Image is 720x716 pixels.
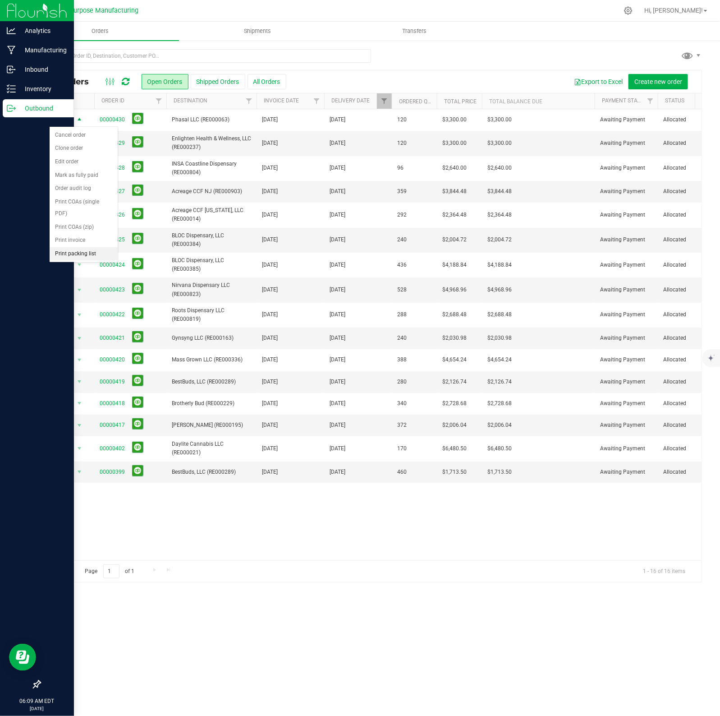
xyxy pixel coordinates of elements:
span: 388 [397,356,407,364]
span: 528 [397,286,407,294]
iframe: Resource center [9,644,36,671]
li: Edit order [50,155,118,169]
li: Order audit log [50,182,118,195]
span: [DATE] [330,115,345,124]
span: $4,188.84 [487,261,512,269]
a: Ordered qty [399,98,434,105]
span: Allocated [663,211,720,219]
span: 120 [397,115,407,124]
input: 1 [103,564,119,578]
span: [DATE] [330,444,345,453]
span: Brotherly Bud (RE000229) [172,399,251,408]
span: $1,713.50 [487,468,512,476]
a: Filter [242,93,257,109]
span: 288 [397,310,407,319]
span: Acreage CCF NJ (RE000903) [172,187,251,196]
span: Gynsyng LLC (RE000163) [172,334,251,342]
span: Allocated [663,115,720,124]
span: Awaiting Payment [600,211,652,219]
a: Filter [151,93,166,109]
span: $3,844.48 [487,187,512,196]
a: Total Price [444,98,477,105]
span: $4,654.24 [487,356,512,364]
span: BLOC Dispensary, LLC (RE000384) [172,231,251,249]
span: [DATE] [262,468,278,476]
a: Payment Status [602,97,647,104]
span: Awaiting Payment [600,334,652,342]
span: [DATE] [262,334,278,342]
a: 00000419 [100,378,125,386]
a: Orders [22,22,179,41]
span: Allocated [663,378,720,386]
span: $2,004.72 [442,236,467,244]
div: Manage settings [623,6,634,15]
inline-svg: Manufacturing [7,46,16,55]
span: $2,126.74 [442,378,467,386]
span: [DATE] [330,399,345,408]
span: [DATE] [262,164,278,172]
span: Awaiting Payment [600,310,652,319]
a: 00000422 [100,310,125,319]
li: Print COAs (zip) [50,221,118,234]
a: Filter [309,93,324,109]
span: Allocated [663,187,720,196]
p: 06:09 AM EDT [4,697,70,705]
span: Awaiting Payment [600,378,652,386]
span: $2,004.72 [487,236,512,244]
li: Clone order [50,142,118,155]
span: 359 [397,187,407,196]
a: Delivery Date [331,97,370,104]
a: Status [665,97,684,104]
span: select [74,114,85,126]
input: Search Order ID, Destination, Customer PO... [40,49,371,63]
span: [PERSON_NAME] (RE000195) [172,421,251,430]
a: 00000423 [100,286,125,294]
span: $3,844.48 [442,187,467,196]
inline-svg: Outbound [7,104,16,113]
span: [DATE] [330,334,345,342]
a: 00000417 [100,421,125,430]
inline-svg: Inbound [7,65,16,74]
span: [DATE] [330,356,345,364]
span: Nirvana Dispensary LLC (RE000823) [172,281,251,298]
span: 340 [397,399,407,408]
a: 00000420 [100,356,125,364]
p: Outbound [16,103,70,114]
a: 00000402 [100,444,125,453]
span: [DATE] [330,187,345,196]
a: Transfers [336,22,493,41]
button: Open Orders [142,74,188,89]
span: $2,688.48 [487,310,512,319]
span: [DATE] [262,286,278,294]
li: Mark as fully paid [50,169,118,182]
li: Print COAs (single PDF) [50,195,118,220]
span: Allocated [663,421,720,430]
span: Daylite Cannabis LLC (RE000021) [172,440,251,457]
span: select [74,442,85,455]
a: Filter [643,93,658,109]
span: 372 [397,421,407,430]
span: [DATE] [262,444,278,453]
a: 00000421 [100,334,125,342]
span: BLOC Dispensary, LLC (RE000385) [172,256,251,273]
span: $6,480.50 [442,444,467,453]
a: Order ID [101,97,124,104]
p: [DATE] [4,705,70,712]
a: Invoice Date [264,97,299,104]
span: select [74,284,85,296]
span: Awaiting Payment [600,139,652,148]
inline-svg: Analytics [7,26,16,35]
span: Roots Dispensary LLC (RE000819) [172,306,251,323]
span: Greater Purpose Manufacturing [46,7,138,14]
span: Orders [79,27,121,35]
span: Allocated [663,399,720,408]
span: Allocated [663,139,720,148]
span: $2,688.48 [442,310,467,319]
span: select [74,375,85,388]
span: 240 [397,236,407,244]
span: $2,030.98 [487,334,512,342]
span: [DATE] [330,139,345,148]
a: Shipments [179,22,336,41]
span: $3,300.00 [442,115,467,124]
span: select [74,332,85,345]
